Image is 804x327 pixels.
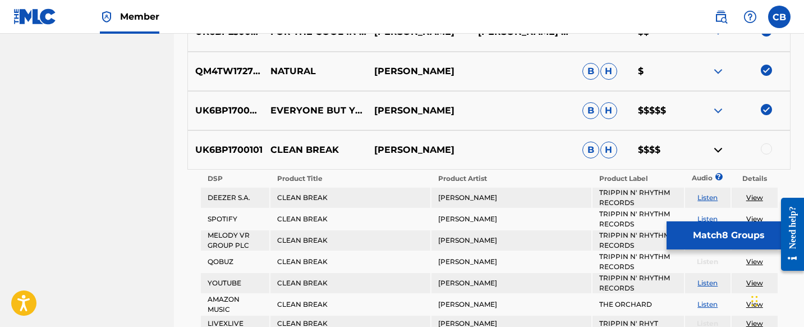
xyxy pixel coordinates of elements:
[188,65,263,78] p: QM4TW1727921
[270,209,430,229] td: CLEAN BREAK
[631,143,686,157] p: $$$$
[201,188,269,208] td: DEEZER S.A.
[761,104,772,115] img: deselect
[201,273,269,293] td: YOUTUBE
[201,294,269,315] td: AMAZON MUSIC
[263,65,367,78] p: NATURAL
[13,8,57,25] img: MLC Logo
[431,188,591,208] td: [PERSON_NAME]
[263,104,367,117] p: EVERYONE BUT YOU
[201,209,269,229] td: SPOTIFY
[773,189,804,279] iframe: Resource Center
[746,279,763,287] a: View
[746,193,763,202] a: View
[600,63,617,80] span: H
[582,142,599,158] span: B
[592,188,684,208] td: TRIPPIN N' RHYTHM RECORDS
[710,6,732,28] a: Public Search
[685,173,699,183] p: Audio
[188,104,263,117] p: UK6BP1700098
[600,102,617,119] span: H
[697,279,718,287] a: Listen
[761,65,772,76] img: deselect
[201,252,269,272] td: QOBUZ
[746,215,763,223] a: View
[431,171,591,187] th: Product Artist
[600,142,617,158] span: H
[631,65,686,78] p: $
[751,284,758,318] div: Drag
[270,273,430,293] td: CLEAN BREAK
[270,171,430,187] th: Product Title
[431,230,591,251] td: [PERSON_NAME]
[631,104,686,117] p: $$$$$
[367,143,471,157] p: [PERSON_NAME]
[697,193,718,202] a: Listen
[739,6,761,28] div: Help
[201,171,269,187] th: DSP
[697,215,718,223] a: Listen
[367,65,471,78] p: [PERSON_NAME]
[697,300,718,308] a: Listen
[714,10,728,24] img: search
[431,252,591,272] td: [PERSON_NAME]
[592,294,684,315] td: THE ORCHARD
[270,294,430,315] td: CLEAN BREAK
[592,252,684,272] td: TRIPPIN N' RHYTHM RECORDS
[592,171,684,187] th: Product Label
[667,221,791,249] button: Match8 Groups
[100,10,113,24] img: Top Rightsholder
[592,209,684,229] td: TRIPPIN N' RHYTHM RECORDS
[711,65,725,78] img: expand
[120,10,159,23] span: Member
[431,209,591,229] td: [PERSON_NAME]
[711,104,725,117] img: expand
[263,143,367,157] p: CLEAN BREAK
[431,294,591,315] td: [PERSON_NAME]
[367,104,471,117] p: [PERSON_NAME]
[270,230,430,251] td: CLEAN BREAK
[748,273,804,327] iframe: Chat Widget
[582,102,599,119] span: B
[746,257,763,266] a: View
[685,257,731,267] p: Listen
[201,230,269,251] td: MELODY VR GROUP PLC
[746,300,763,308] a: View
[711,143,725,157] img: contract
[592,273,684,293] td: TRIPPIN N' RHYTHM RECORDS
[743,10,757,24] img: help
[768,6,791,28] div: User Menu
[188,143,263,157] p: UK6BP1700101
[270,252,430,272] td: CLEAN BREAK
[582,63,599,80] span: B
[270,188,430,208] td: CLEAN BREAK
[732,171,777,187] th: Details
[431,273,591,293] td: [PERSON_NAME]
[592,230,684,251] td: TRIPPIN N' RHYTHM RECORDS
